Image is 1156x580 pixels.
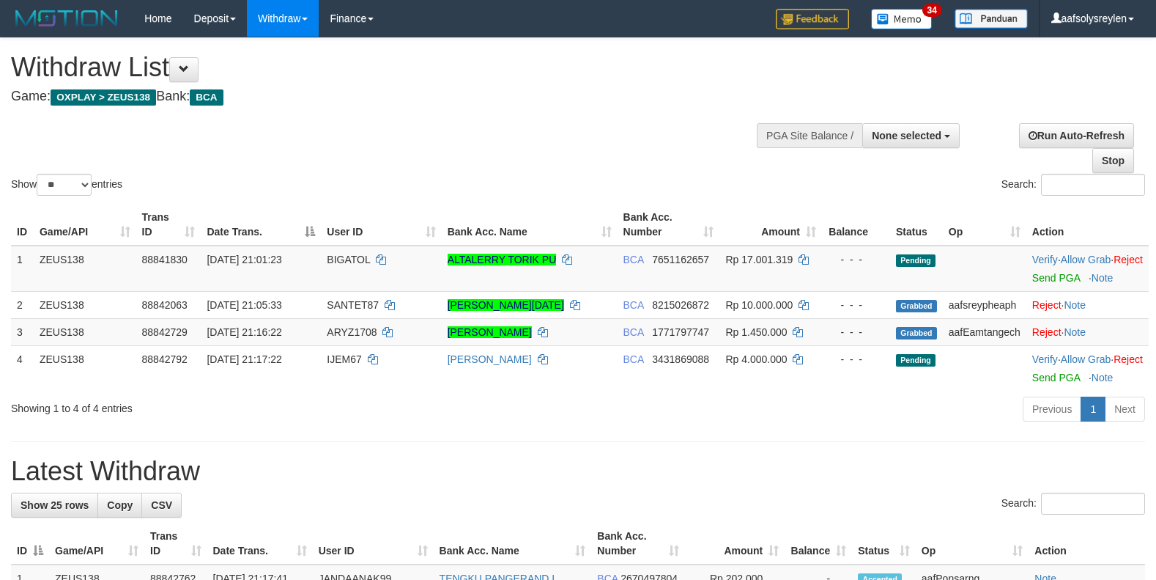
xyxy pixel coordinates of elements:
a: CSV [141,493,182,518]
td: 4 [11,345,34,391]
img: Feedback.jpg [776,9,849,29]
span: Rp 10.000.000 [725,299,793,311]
a: Verify [1032,254,1058,265]
a: Next [1105,397,1145,422]
input: Search: [1041,493,1145,515]
div: Showing 1 to 4 of 4 entries [11,395,471,416]
a: Send PGA [1032,372,1080,383]
a: Copy [97,493,142,518]
td: · [1026,318,1149,345]
a: 1 [1081,397,1105,422]
label: Search: [1001,174,1145,196]
a: Allow Grab [1061,254,1111,265]
th: Bank Acc. Number: activate to sort column ascending [591,523,684,565]
span: BCA [623,299,644,311]
th: Bank Acc. Name: activate to sort column ascending [442,204,618,246]
th: Balance [822,204,890,246]
th: Game/API: activate to sort column ascending [34,204,136,246]
span: None selected [872,130,941,142]
span: 88841830 [142,254,188,265]
th: Bank Acc. Number: activate to sort column ascending [618,204,720,246]
span: IJEM67 [327,353,361,365]
th: User ID: activate to sort column ascending [321,204,441,246]
select: Showentries [37,174,92,196]
span: [DATE] 21:17:22 [207,353,281,365]
a: Stop [1092,148,1134,173]
span: BCA [623,254,644,265]
th: Game/API: activate to sort column ascending [49,523,144,565]
span: Show 25 rows [21,499,89,511]
a: [PERSON_NAME] [448,353,532,365]
th: Status: activate to sort column ascending [852,523,916,565]
span: Rp 17.001.319 [725,254,793,265]
span: [DATE] 21:01:23 [207,254,281,265]
h1: Withdraw List [11,53,756,82]
th: Status [890,204,943,246]
h1: Latest Withdraw [11,457,1145,486]
th: Balance: activate to sort column ascending [785,523,852,565]
td: ZEUS138 [34,246,136,292]
span: 34 [922,4,942,17]
input: Search: [1041,174,1145,196]
a: Note [1064,326,1086,338]
img: panduan.png [955,9,1028,29]
th: Date Trans.: activate to sort column descending [201,204,321,246]
span: Rp 4.000.000 [725,353,787,365]
a: Note [1092,272,1114,284]
label: Search: [1001,493,1145,515]
span: 88842063 [142,299,188,311]
th: Trans ID: activate to sort column ascending [136,204,201,246]
span: Copy [107,499,133,511]
button: None selected [862,123,960,148]
a: Reject [1032,299,1061,311]
td: aafsreypheaph [943,291,1026,318]
span: [DATE] 21:16:22 [207,326,281,338]
td: 2 [11,291,34,318]
a: Run Auto-Refresh [1019,123,1134,148]
h4: Game: Bank: [11,89,756,104]
td: · · [1026,246,1149,292]
th: User ID: activate to sort column ascending [313,523,434,565]
th: ID: activate to sort column descending [11,523,49,565]
a: Note [1092,372,1114,383]
td: · · [1026,345,1149,391]
a: [PERSON_NAME][DATE] [448,299,564,311]
a: Reject [1032,326,1061,338]
div: - - - [828,298,884,312]
span: Copy 3431869088 to clipboard [652,353,709,365]
img: MOTION_logo.png [11,7,122,29]
label: Show entries [11,174,122,196]
a: Reject [1114,254,1143,265]
span: 88842792 [142,353,188,365]
span: ARYZ1708 [327,326,377,338]
img: Button%20Memo.svg [871,9,933,29]
span: Copy 7651162657 to clipboard [652,254,709,265]
th: Amount: activate to sort column ascending [719,204,822,246]
span: SANTET87 [327,299,379,311]
th: Trans ID: activate to sort column ascending [144,523,207,565]
span: Grabbed [896,300,937,312]
th: Op: activate to sort column ascending [943,204,1026,246]
a: Reject [1114,353,1143,365]
span: BIGATOL [327,254,370,265]
span: Copy 8215026872 to clipboard [652,299,709,311]
th: Op: activate to sort column ascending [916,523,1029,565]
span: Pending [896,354,935,367]
td: 1 [11,246,34,292]
span: CSV [151,499,172,511]
a: [PERSON_NAME] [448,326,532,338]
a: Verify [1032,353,1058,365]
div: PGA Site Balance / [757,123,862,148]
span: BCA [623,353,644,365]
span: · [1061,353,1114,365]
th: Date Trans.: activate to sort column ascending [207,523,313,565]
td: ZEUS138 [34,318,136,345]
span: BCA [623,326,644,338]
th: ID [11,204,34,246]
span: OXPLAY > ZEUS138 [51,89,156,106]
a: Allow Grab [1061,353,1111,365]
a: Send PGA [1032,272,1080,284]
div: - - - [828,325,884,339]
td: ZEUS138 [34,345,136,391]
span: [DATE] 21:05:33 [207,299,281,311]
